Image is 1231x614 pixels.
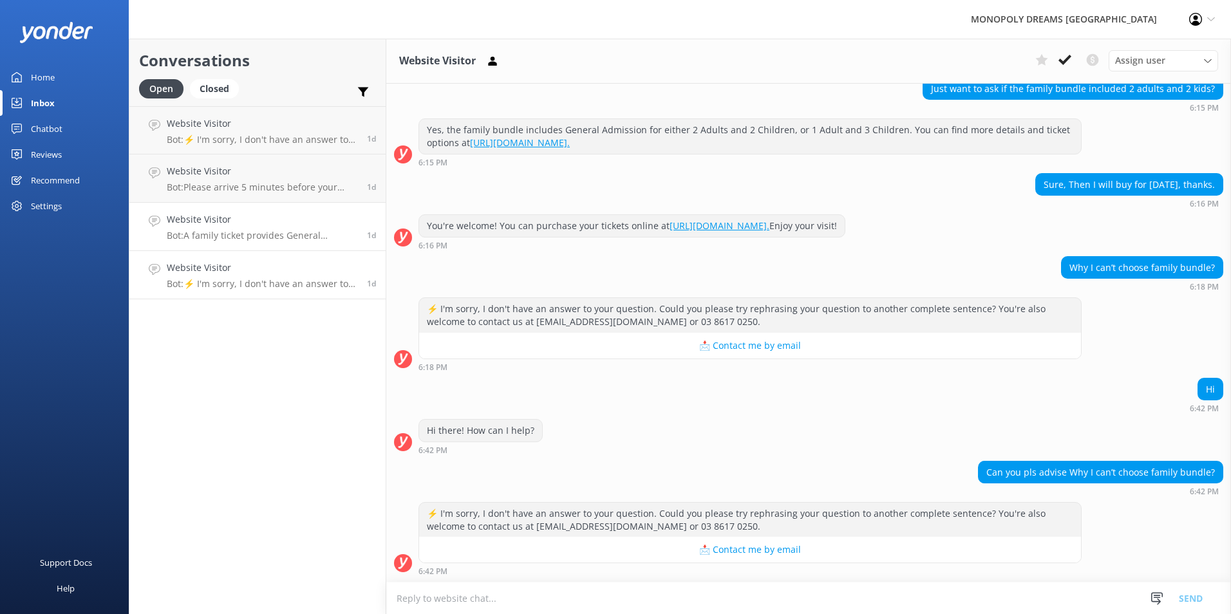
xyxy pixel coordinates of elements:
[139,81,190,95] a: Open
[129,154,386,203] a: Website VisitorBot:Please arrive 5 minutes before your entry time. If you're running later than y...
[418,445,543,454] div: Oct 11 2025 06:42pm (UTC +11:00) Australia/Sydney
[1115,53,1165,68] span: Assign user
[31,116,62,142] div: Chatbot
[31,90,55,116] div: Inbox
[31,193,62,219] div: Settings
[129,251,386,299] a: Website VisitorBot:⚡ I'm sorry, I don't have an answer to your question. Could you please try rep...
[167,212,357,227] h4: Website Visitor
[419,333,1081,358] button: 📩 Contact me by email
[57,575,75,601] div: Help
[1036,174,1223,196] div: Sure, Then I will buy for [DATE], thanks.
[31,142,62,167] div: Reviews
[1190,405,1219,413] strong: 6:42 PM
[167,181,357,193] p: Bot: Please arrive 5 minutes before your entry time. If you're running later than your session ti...
[418,158,1082,167] div: Oct 11 2025 06:15pm (UTC +11:00) Australia/Sydney
[418,362,1082,371] div: Oct 11 2025 06:18pm (UTC +11:00) Australia/Sydney
[139,79,183,98] div: Open
[979,461,1223,483] div: Can you pls advise Why I can’t choose family bundle?
[1190,283,1219,291] strong: 6:18 PM
[419,298,1081,332] div: ⚡ I'm sorry, I don't have an answer to your question. Could you please try rephrasing your questi...
[670,219,769,232] a: [URL][DOMAIN_NAME].
[167,261,357,275] h4: Website Visitor
[1062,257,1223,279] div: Why I can’t choose family bundle?
[367,230,376,241] span: Oct 12 2025 08:42am (UTC +11:00) Australia/Sydney
[418,159,447,167] strong: 6:15 PM
[418,241,845,250] div: Oct 11 2025 06:16pm (UTC +11:00) Australia/Sydney
[190,81,245,95] a: Closed
[978,487,1223,496] div: Oct 11 2025 06:42pm (UTC +11:00) Australia/Sydney
[418,242,447,250] strong: 6:16 PM
[19,22,93,43] img: yonder-white-logo.png
[31,64,55,90] div: Home
[1190,488,1219,496] strong: 6:42 PM
[1035,199,1223,208] div: Oct 11 2025 06:16pm (UTC +11:00) Australia/Sydney
[419,420,542,442] div: Hi there! How can I help?
[1198,378,1223,400] div: Hi
[31,167,80,193] div: Recommend
[167,164,357,178] h4: Website Visitor
[399,53,476,70] h3: Website Visitor
[167,278,357,290] p: Bot: ⚡ I'm sorry, I don't have an answer to your question. Could you please try rephrasing your q...
[419,503,1081,537] div: ⚡ I'm sorry, I don't have an answer to your question. Could you please try rephrasing your questi...
[129,203,386,251] a: Website VisitorBot:A family ticket provides General Admission for either 2 Adults and 2 Children,...
[923,78,1223,100] div: Just want to ask if the family bundle included 2 adults and 2 kids?
[367,278,376,289] span: Oct 11 2025 06:42pm (UTC +11:00) Australia/Sydney
[1190,104,1219,112] strong: 6:15 PM
[1190,200,1219,208] strong: 6:16 PM
[418,364,447,371] strong: 6:18 PM
[923,103,1223,112] div: Oct 11 2025 06:15pm (UTC +11:00) Australia/Sydney
[419,537,1081,563] button: 📩 Contact me by email
[418,568,447,575] strong: 6:42 PM
[139,48,376,73] h2: Conversations
[40,550,92,575] div: Support Docs
[167,134,357,145] p: Bot: ⚡ I'm sorry, I don't have an answer to your question. Could you please try rephrasing your q...
[367,181,376,192] span: Oct 12 2025 09:53am (UTC +11:00) Australia/Sydney
[418,447,447,454] strong: 6:42 PM
[419,215,845,237] div: You're welcome! You can purchase your tickets online at Enjoy your visit!
[1061,282,1223,291] div: Oct 11 2025 06:18pm (UTC +11:00) Australia/Sydney
[419,119,1081,153] div: Yes, the family bundle includes General Admission for either 2 Adults and 2 Children, or 1 Adult ...
[167,230,357,241] p: Bot: A family ticket provides General Admission for either 2 Adults and 2 Children, or 1 Adult an...
[367,133,376,144] span: Oct 12 2025 11:40am (UTC +11:00) Australia/Sydney
[167,116,357,131] h4: Website Visitor
[470,136,570,149] a: [URL][DOMAIN_NAME].
[190,79,239,98] div: Closed
[1109,50,1218,71] div: Assign User
[418,566,1082,575] div: Oct 11 2025 06:42pm (UTC +11:00) Australia/Sydney
[1190,404,1223,413] div: Oct 11 2025 06:42pm (UTC +11:00) Australia/Sydney
[129,106,386,154] a: Website VisitorBot:⚡ I'm sorry, I don't have an answer to your question. Could you please try rep...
